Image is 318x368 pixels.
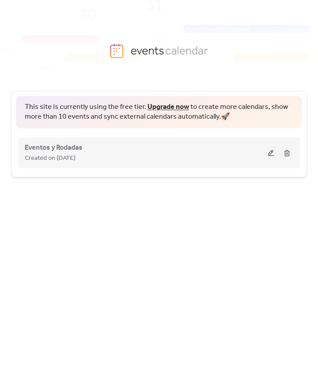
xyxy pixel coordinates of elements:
span: This site is currently using the free tier. to create more calendars, show more than 10 events an... [25,102,293,122]
span: Created on [DATE] [25,153,75,163]
span: Eventos y Rodadas [25,142,82,153]
a: Upgrade now [147,100,189,114]
a: Eventos y Rodadas [25,145,82,150]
